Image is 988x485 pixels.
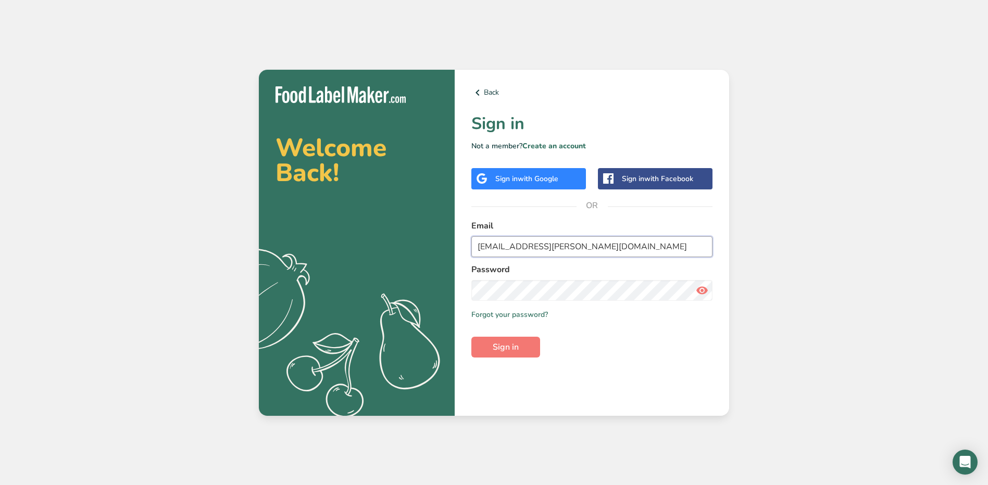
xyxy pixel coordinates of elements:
[471,309,548,320] a: Forgot your password?
[471,337,540,358] button: Sign in
[471,111,712,136] h1: Sign in
[471,263,712,276] label: Password
[577,190,608,221] span: OR
[622,173,693,184] div: Sign in
[518,174,558,184] span: with Google
[276,135,438,185] h2: Welcome Back!
[953,450,978,475] div: Open Intercom Messenger
[471,220,712,232] label: Email
[644,174,693,184] span: with Facebook
[471,86,712,99] a: Back
[522,141,586,151] a: Create an account
[495,173,558,184] div: Sign in
[471,236,712,257] input: Enter Your Email
[471,141,712,151] p: Not a member?
[276,86,406,104] img: Food Label Maker
[493,341,519,353] span: Sign in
